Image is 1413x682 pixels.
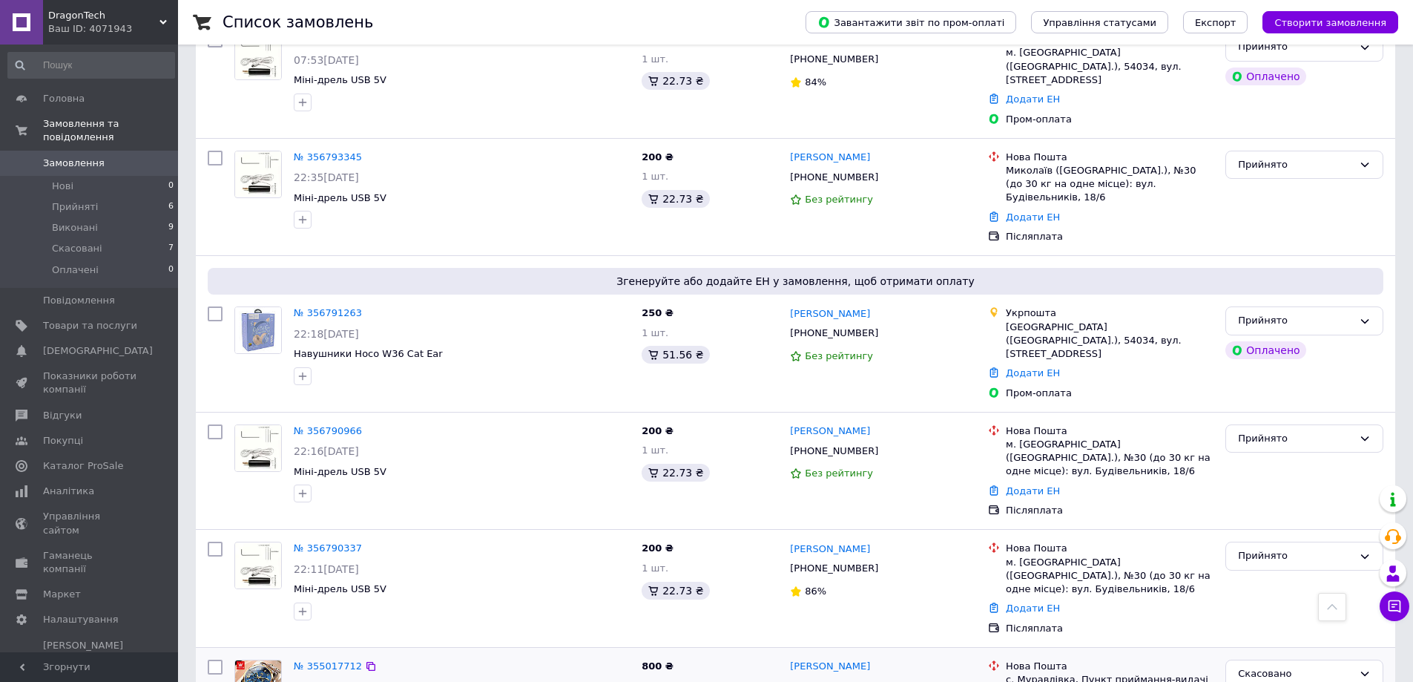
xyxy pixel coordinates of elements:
span: Головна [43,92,85,105]
a: Фото товару [234,542,282,589]
div: Нова Пошта [1006,660,1213,673]
span: Управління статусами [1043,17,1156,28]
div: Нова Пошта [1006,151,1213,164]
img: Фото товару [235,425,281,470]
span: Виконані [52,221,98,235]
span: Управління сайтом [43,510,137,537]
img: Фото товару [235,151,281,197]
a: Міні-дрель USB 5V [294,466,386,477]
button: Управління статусами [1031,11,1168,33]
div: Миколаїв ([GEOGRAPHIC_DATA].), №30 (до 30 кг на одне місце): вул. Будівельників, 18/6 [1006,164,1213,205]
a: [PERSON_NAME] [790,542,870,557]
span: 200 ₴ [642,542,673,554]
span: Каталог ProSale [43,459,123,473]
span: 200 ₴ [642,425,673,436]
span: Згенеруйте або додайте ЕН у замовлення, щоб отримати оплату [214,274,1377,289]
a: Додати ЕН [1006,367,1060,378]
span: Завантажити звіт по пром-оплаті [817,16,1004,29]
span: Маркет [43,588,81,601]
a: [PERSON_NAME] [790,660,870,674]
span: 07:53[DATE] [294,54,359,66]
a: Додати ЕН [1006,94,1060,105]
div: 22.73 ₴ [642,582,709,600]
span: 84% [805,76,826,88]
span: 22:35[DATE] [294,171,359,183]
span: 1 шт. [642,445,668,456]
h1: Список замовлень [223,13,373,31]
div: Ваш ID: 4071943 [48,22,178,36]
a: [PERSON_NAME] [790,307,870,321]
span: 800 ₴ [642,660,673,672]
span: Оплачені [52,263,99,277]
button: Створити замовлення [1262,11,1398,33]
div: Оплачено [1225,341,1305,359]
div: Нова Пошта [1006,542,1213,555]
span: DragonTech [48,9,159,22]
button: Експорт [1183,11,1248,33]
span: 22:16[DATE] [294,445,359,457]
span: 22:18[DATE] [294,328,359,340]
a: № 356790337 [294,542,362,554]
div: 22.73 ₴ [642,72,709,90]
span: 1 шт. [642,171,668,182]
span: Міні-дрель USB 5V [294,74,386,85]
div: [GEOGRAPHIC_DATA] ([GEOGRAPHIC_DATA].), 54034, вул. [STREET_ADDRESS] [1006,321,1213,361]
span: 7 [168,242,174,255]
div: Прийнято [1238,548,1353,564]
span: Замовлення та повідомлення [43,117,178,144]
a: [PERSON_NAME] [790,151,870,165]
input: Пошук [7,52,175,79]
span: 250 ₴ [642,307,673,318]
span: Без рейтингу [805,468,873,479]
a: Фото товару [234,151,282,198]
span: Без рейтингу [805,350,873,361]
span: Прийняті [52,200,98,214]
span: Нові [52,180,73,193]
span: Повідомлення [43,294,115,307]
span: 22:11[DATE] [294,563,359,575]
img: Фото товару [235,34,281,79]
span: 1 шт. [642,327,668,338]
a: Фото товару [234,424,282,472]
div: м. [GEOGRAPHIC_DATA] ([GEOGRAPHIC_DATA].), 54034, вул. [STREET_ADDRESS] [1006,46,1213,87]
a: [PERSON_NAME] [790,424,870,439]
a: Фото товару [234,33,282,80]
span: Без рейтингу [805,194,873,205]
div: Скасовано [1238,666,1353,682]
span: Відгуки [43,409,82,422]
div: Пром-оплата [1006,113,1213,126]
a: № 355017712 [294,660,362,672]
div: Післяплата [1006,230,1213,243]
div: 22.73 ₴ [642,190,709,208]
button: Завантажити звіт по пром-оплаті [806,11,1016,33]
span: 0 [168,180,174,193]
img: Фото товару [235,543,281,588]
div: Прийнято [1238,431,1353,447]
span: [PHONE_NUMBER] [790,563,878,574]
span: [PHONE_NUMBER] [790,53,878,65]
span: Аналітика [43,485,94,498]
span: 1 шт. [642,53,668,65]
span: [PERSON_NAME] та рахунки [43,639,137,680]
div: Нова Пошта [1006,424,1213,438]
div: Пром-оплата [1006,387,1213,400]
div: 51.56 ₴ [642,346,709,364]
div: м. [GEOGRAPHIC_DATA] ([GEOGRAPHIC_DATA].), №30 (до 30 кг на одне місце): вул. Будівельників, 18/6 [1006,438,1213,479]
a: Навушники Hoco W36 Cat Ear [294,348,443,359]
span: Експорт [1195,17,1236,28]
span: 1 шт. [642,563,668,574]
div: Прийнято [1238,39,1353,55]
div: 22.73 ₴ [642,464,709,482]
a: Створити замовлення [1248,16,1398,27]
a: Міні-дрель USB 5V [294,192,386,203]
a: Додати ЕН [1006,603,1060,614]
a: Міні-дрель USB 5V [294,583,386,594]
span: Налаштування [43,613,119,626]
img: Фото товару [235,307,281,353]
a: № 356791263 [294,307,362,318]
a: № 356793345 [294,151,362,163]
